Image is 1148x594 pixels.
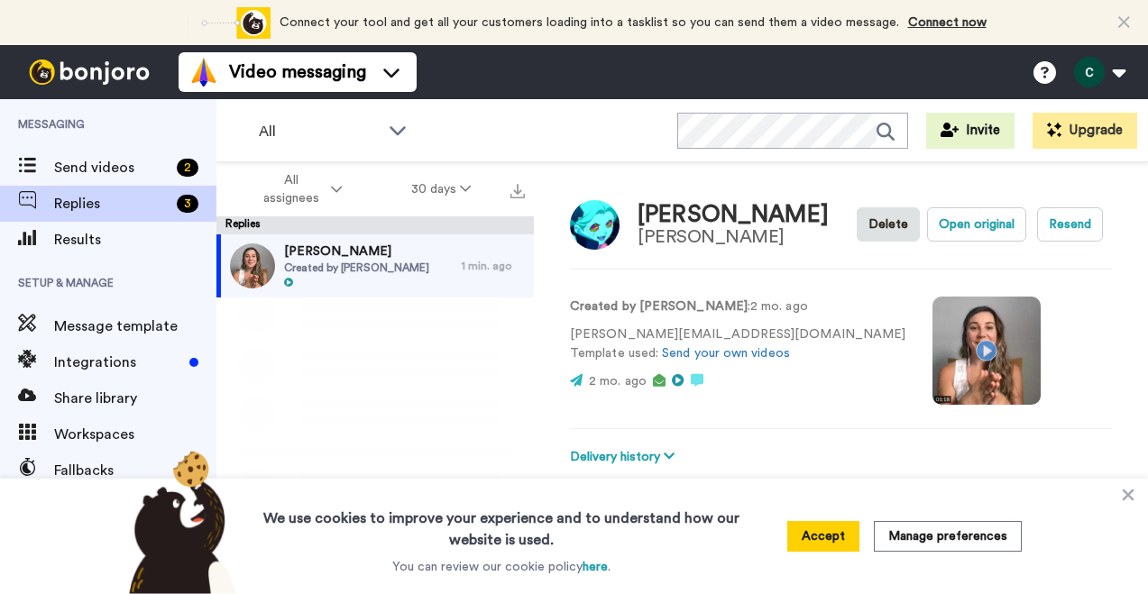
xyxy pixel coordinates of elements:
[583,561,608,573] a: here
[505,176,530,203] button: Export all results that match these filters now.
[259,121,380,142] span: All
[377,173,506,206] button: 30 days
[570,467,1112,494] div: [PERSON_NAME]
[926,113,1015,149] button: Invite
[54,229,216,251] span: Results
[638,202,829,228] div: [PERSON_NAME]
[230,243,275,288] img: b59e11a1-265e-4aed-8841-e80a2fa311f2-thumb.jpg
[220,164,377,215] button: All assignees
[280,16,899,29] span: Connect your tool and get all your customers loading into a tasklist so you can send them a video...
[54,157,170,178] span: Send videos
[54,193,170,215] span: Replies
[284,260,429,275] span: Created by [PERSON_NAME]
[171,7,271,39] div: animation
[177,195,198,213] div: 3
[787,521,859,552] button: Accept
[857,207,920,242] button: Delete
[874,521,1022,552] button: Manage preferences
[254,171,327,207] span: All assignees
[927,207,1026,242] button: Open original
[216,216,534,234] div: Replies
[510,184,525,198] img: export.svg
[589,375,647,388] span: 2 mo. ago
[638,227,829,247] div: [PERSON_NAME]
[570,300,748,313] strong: Created by [PERSON_NAME]
[570,297,905,316] p: : 2 mo. ago
[113,450,246,594] img: bear-with-cookie.png
[392,558,611,576] p: You can review our cookie policy .
[570,325,905,363] p: [PERSON_NAME][EMAIL_ADDRESS][DOMAIN_NAME] Template used:
[229,59,366,85] span: Video messaging
[284,242,429,260] span: [PERSON_NAME]
[570,200,620,250] img: Image of Rebecca
[54,424,216,445] span: Workspaces
[216,234,534,297] a: [PERSON_NAME]Created by [PERSON_NAME]1 min. ago
[54,460,216,481] span: Fallbacks
[22,59,157,85] img: bj-logo-header-white.svg
[462,259,525,273] div: 1 min. ago
[54,315,216,337] span: Message template
[177,159,198,177] div: 2
[662,347,790,360] a: Send your own videos
[189,58,218,87] img: vm-color.svg
[1033,113,1137,149] button: Upgrade
[1037,207,1103,242] button: Resend
[570,447,680,467] button: Delivery history
[908,16,987,29] a: Connect now
[54,388,216,409] span: Share library
[245,497,758,551] h3: We use cookies to improve your experience and to understand how our website is used.
[54,352,182,373] span: Integrations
